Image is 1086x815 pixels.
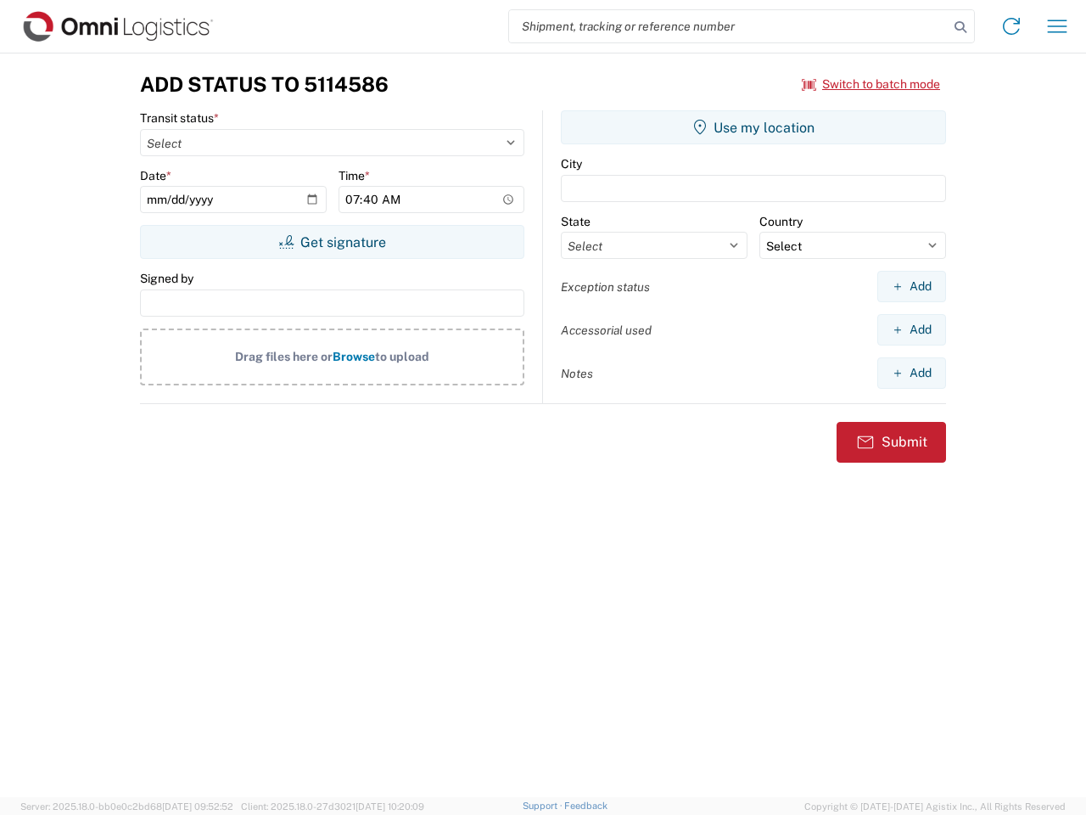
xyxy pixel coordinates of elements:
[20,801,233,812] span: Server: 2025.18.0-bb0e0c2bd68
[561,156,582,171] label: City
[802,70,940,98] button: Switch to batch mode
[339,168,370,183] label: Time
[523,801,565,811] a: Support
[241,801,424,812] span: Client: 2025.18.0-27d3021
[837,422,946,463] button: Submit
[561,323,652,338] label: Accessorial used
[140,168,171,183] label: Date
[140,271,193,286] label: Signed by
[561,366,593,381] label: Notes
[355,801,424,812] span: [DATE] 10:20:09
[140,110,219,126] label: Transit status
[759,214,803,229] label: Country
[564,801,607,811] a: Feedback
[375,350,429,363] span: to upload
[333,350,375,363] span: Browse
[140,225,524,259] button: Get signature
[140,72,389,97] h3: Add Status to 5114586
[877,314,946,346] button: Add
[561,214,591,229] label: State
[877,271,946,302] button: Add
[561,279,650,295] label: Exception status
[804,799,1066,814] span: Copyright © [DATE]-[DATE] Agistix Inc., All Rights Reserved
[235,350,333,363] span: Drag files here or
[561,110,946,144] button: Use my location
[162,801,233,812] span: [DATE] 09:52:52
[509,10,949,42] input: Shipment, tracking or reference number
[877,357,946,389] button: Add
